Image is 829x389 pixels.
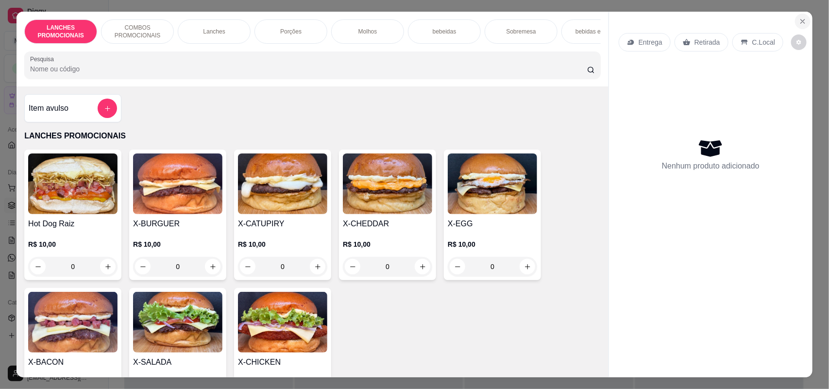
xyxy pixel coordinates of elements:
p: LANCHES PROMOCIONAIS [24,130,601,142]
h4: Item avulso [29,102,68,114]
p: LANCHES PROMOCIONAIS [33,24,89,39]
h4: X-SALADA [133,356,222,368]
button: Close [795,14,811,29]
button: increase-product-quantity [100,259,116,274]
img: product-image [238,153,327,214]
p: R$ 10,00 [343,239,432,249]
button: decrease-product-quantity [345,259,360,274]
p: Nenhum produto adicionado [662,160,760,172]
h4: Hot Dog Raiz [28,218,118,230]
button: increase-product-quantity [205,259,220,274]
img: product-image [238,292,327,353]
p: Lanches [203,28,225,35]
p: bebidas em geral [575,28,620,35]
h4: X-EGG [448,218,537,230]
label: Pesquisa [30,55,57,63]
button: decrease-product-quantity [450,259,465,274]
p: COMBOS PROMOCIONAIS [109,24,166,39]
button: increase-product-quantity [415,259,430,274]
img: product-image [343,153,432,214]
button: decrease-product-quantity [791,34,807,50]
p: bebeidas [433,28,457,35]
p: Entrega [639,37,662,47]
img: product-image [28,153,118,214]
p: Porções [280,28,302,35]
h4: X-CHEDDAR [343,218,432,230]
h4: X-BACON [28,356,118,368]
p: Molhos [358,28,377,35]
h4: X-BURGUER [133,218,222,230]
img: product-image [133,292,222,353]
h4: X-CATUPIRY [238,218,327,230]
p: Retirada [694,37,720,47]
button: increase-product-quantity [310,259,325,274]
input: Pesquisa [30,64,587,74]
p: Sobremesa [506,28,536,35]
button: increase-product-quantity [520,259,535,274]
button: decrease-product-quantity [30,259,46,274]
img: product-image [28,292,118,353]
p: R$ 10,00 [238,239,327,249]
h4: X-CHICKEN [238,356,327,368]
button: decrease-product-quantity [240,259,255,274]
p: R$ 10,00 [448,239,537,249]
p: R$ 10,00 [133,239,222,249]
img: product-image [448,153,537,214]
p: R$ 10,00 [28,239,118,249]
button: add-separate-item [98,99,117,118]
button: decrease-product-quantity [135,259,151,274]
img: product-image [133,153,222,214]
p: C.Local [752,37,775,47]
